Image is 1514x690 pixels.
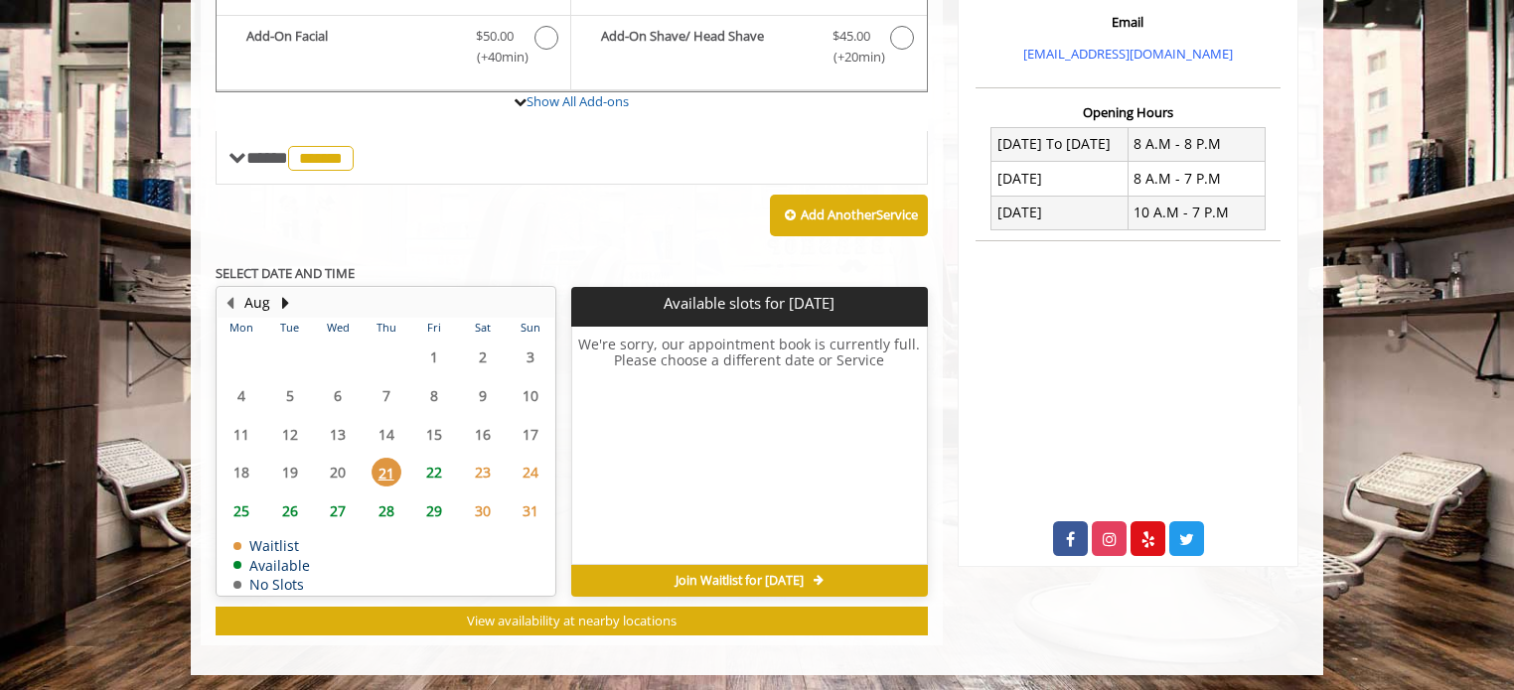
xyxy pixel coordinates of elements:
span: 21 [372,458,401,486]
button: Add AnotherService [770,195,928,236]
td: Select day29 [410,491,458,530]
span: (+40min ) [466,47,525,68]
td: Select day22 [410,453,458,491]
td: Select day21 [362,453,409,491]
td: Select day26 [265,491,313,530]
td: Select day23 [458,453,506,491]
h6: We're sorry, our appointment book is currently full. Please choose a different date or Service [572,337,926,557]
button: Aug [244,292,270,314]
th: Sat [458,318,506,338]
th: Wed [314,318,362,338]
button: Next Month [277,292,293,314]
button: Previous Month [222,292,237,314]
th: Mon [218,318,265,338]
td: 8 A.M - 8 P.M [1128,127,1265,161]
span: 28 [372,496,401,525]
b: Add-On Facial [246,26,456,68]
span: $50.00 [476,26,514,47]
span: 31 [516,496,545,525]
label: Add-On Facial [227,26,560,72]
b: Add Another Service [801,206,918,223]
td: Available [233,558,310,573]
span: 26 [275,496,305,525]
a: [EMAIL_ADDRESS][DOMAIN_NAME] [1023,45,1233,63]
td: Waitlist [233,538,310,553]
label: Add-On Shave/ Head Shave [581,26,916,72]
td: No Slots [233,577,310,592]
span: Join Waitlist for [DATE] [676,573,804,589]
h3: Email [981,15,1276,29]
td: 10 A.M - 7 P.M [1128,196,1265,229]
td: Select day30 [458,491,506,530]
span: $45.00 [833,26,870,47]
b: SELECT DATE AND TIME [216,264,355,282]
span: 25 [227,496,256,525]
td: [DATE] [991,196,1129,229]
td: 8 A.M - 7 P.M [1128,162,1265,196]
td: Select day25 [218,491,265,530]
h3: Opening Hours [976,105,1281,119]
th: Thu [362,318,409,338]
span: 30 [468,496,498,525]
span: 29 [419,496,449,525]
td: [DATE] To [DATE] [991,127,1129,161]
td: Select day24 [507,453,555,491]
span: 24 [516,458,545,486]
th: Tue [265,318,313,338]
button: View availability at nearby locations [216,607,928,635]
th: Fri [410,318,458,338]
td: Select day31 [507,491,555,530]
span: 23 [468,458,498,486]
b: Add-On Shave/ Head Shave [601,26,812,68]
th: Sun [507,318,555,338]
p: Available slots for [DATE] [579,295,919,312]
td: Select day27 [314,491,362,530]
span: 22 [419,458,449,486]
span: View availability at nearby locations [467,612,677,629]
td: Select day28 [362,491,409,530]
a: Show All Add-ons [527,92,629,110]
span: (+20min ) [822,47,880,68]
td: [DATE] [991,162,1129,196]
span: 27 [323,496,353,525]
